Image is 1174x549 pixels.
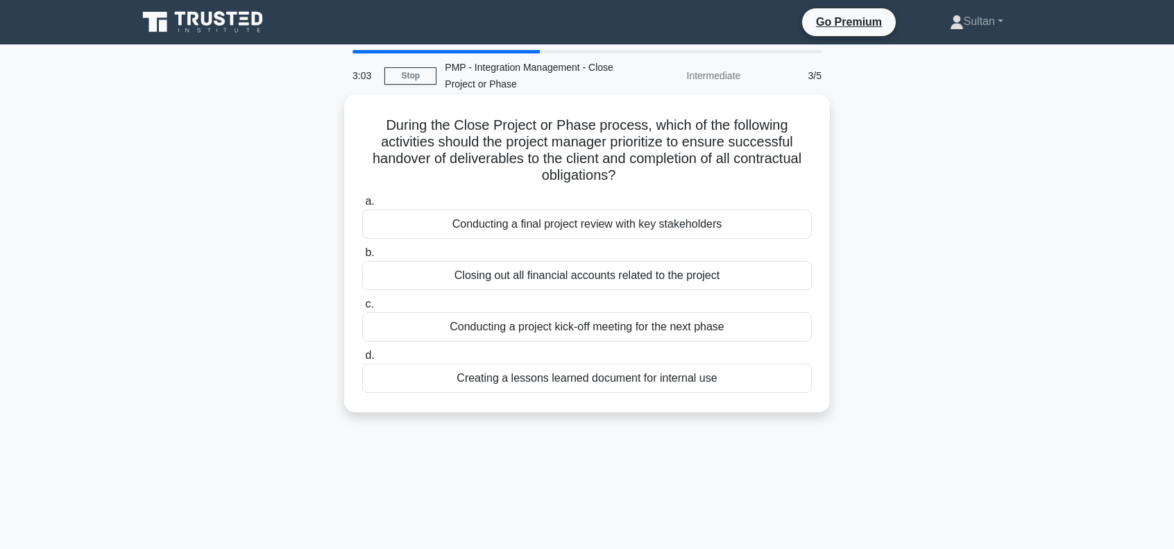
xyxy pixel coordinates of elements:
a: Go Premium [808,13,890,31]
div: Closing out all financial accounts related to the project [362,261,812,290]
span: b. [365,246,374,258]
a: Sultan [917,8,1037,35]
div: Conducting a project kick-off meeting for the next phase [362,312,812,341]
div: 3:03 [344,62,384,90]
span: d. [365,349,374,361]
a: Stop [384,67,436,85]
div: Intermediate [627,62,749,90]
span: c. [365,298,373,310]
h5: During the Close Project or Phase process, which of the following activities should the project m... [361,117,813,185]
div: Conducting a final project review with key stakeholders [362,210,812,239]
div: 3/5 [749,62,830,90]
span: a. [365,195,374,207]
div: PMP - Integration Management - Close Project or Phase [436,53,627,98]
div: Creating a lessons learned document for internal use [362,364,812,393]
